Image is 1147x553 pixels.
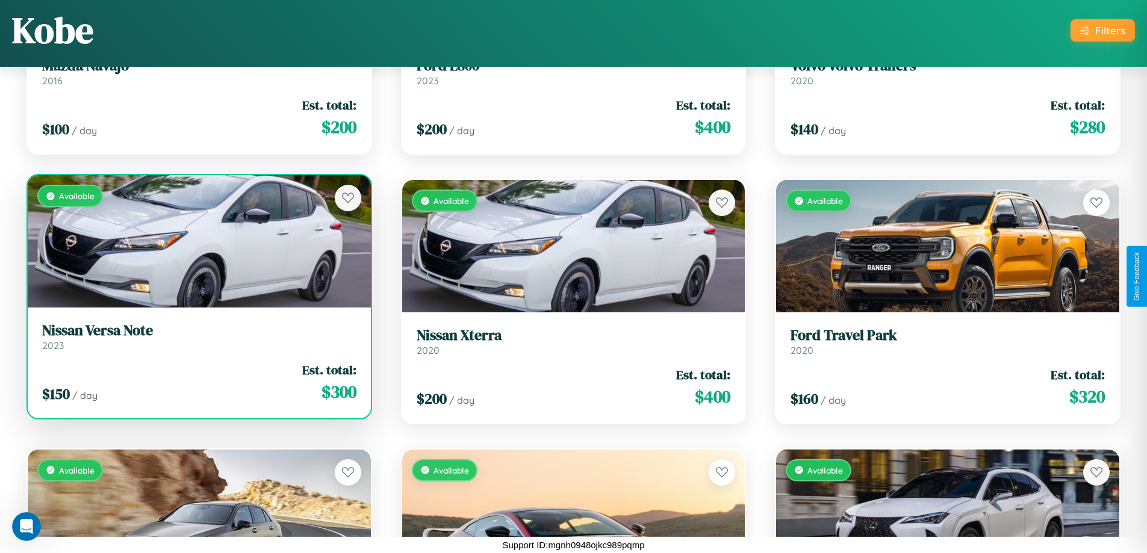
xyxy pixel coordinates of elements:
p: Support ID: mgnh0948ojkc989pqmp [503,537,645,553]
span: / day [72,125,97,137]
h3: Nissan Xterra [417,327,731,344]
iframe: Intercom live chat [12,512,41,541]
span: 2020 [791,344,813,356]
span: 2020 [791,75,813,87]
span: $ 150 [42,384,70,404]
a: Volvo Volvo Trailers2020 [791,57,1105,87]
span: $ 100 [42,119,69,139]
span: Available [807,465,843,475]
span: / day [821,394,846,406]
a: Mazda Navajo2016 [42,57,356,87]
span: $ 320 [1069,385,1105,409]
span: Available [59,191,95,201]
span: $ 280 [1070,115,1105,139]
span: $ 400 [695,385,730,409]
span: $ 160 [791,389,818,409]
span: $ 200 [322,115,356,139]
a: Nissan Xterra2020 [417,327,731,356]
span: Est. total: [1051,96,1105,114]
span: Est. total: [302,361,356,378]
span: / day [449,394,474,406]
span: Est. total: [1051,366,1105,383]
span: Available [807,196,843,206]
span: Available [434,196,469,206]
a: Ford L8002023 [417,57,731,87]
h1: Kobe [12,5,93,55]
h3: Ford Travel Park [791,327,1105,344]
span: 2023 [42,339,64,351]
span: Est. total: [302,96,356,114]
span: / day [72,389,98,401]
span: $ 200 [417,119,447,139]
span: $ 400 [695,115,730,139]
span: $ 200 [417,389,447,409]
span: 2020 [417,344,440,356]
button: Filters [1071,19,1135,42]
h3: Nissan Versa Note [42,322,356,339]
a: Nissan Versa Note2023 [42,322,356,351]
div: Give Feedback [1133,252,1141,301]
span: Est. total: [676,96,730,114]
span: Available [59,465,95,475]
a: Ford Travel Park2020 [791,327,1105,356]
span: 2016 [42,75,63,87]
span: $ 300 [322,380,356,404]
span: 2023 [417,75,438,87]
span: $ 140 [791,119,818,139]
span: Est. total: [676,366,730,383]
span: / day [449,125,474,137]
span: / day [821,125,846,137]
span: Available [434,465,469,475]
div: Filters [1095,24,1125,37]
